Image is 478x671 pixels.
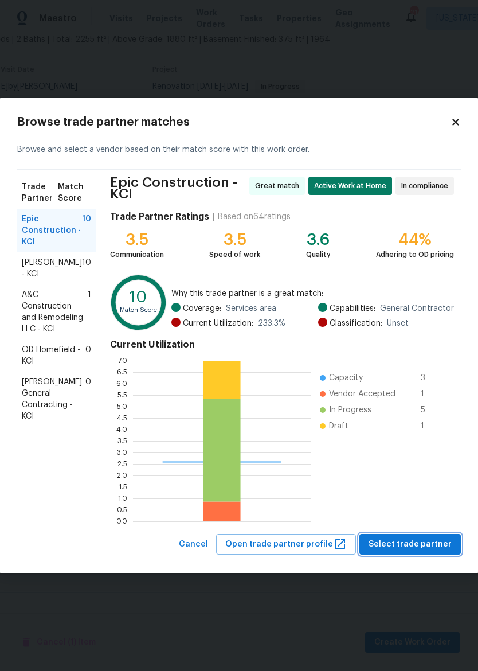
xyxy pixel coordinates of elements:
[216,534,356,555] button: Open trade partner profile
[58,181,91,204] span: Match Score
[110,211,209,223] h4: Trade Partner Ratings
[119,483,127,490] text: 1.5
[387,318,409,329] span: Unset
[306,234,331,245] div: 3.6
[17,130,461,170] div: Browse and select a vendor based on their match score with this work order.
[82,257,91,280] span: 10
[85,344,91,367] span: 0
[22,344,85,367] span: OD Homefield - KCI
[421,372,439,384] span: 3
[117,471,127,478] text: 2.0
[329,388,395,400] span: Vendor Accepted
[118,357,127,364] text: 7.0
[110,177,246,200] span: Epic Construction - KCI
[306,249,331,260] div: Quality
[401,180,453,192] span: In compliance
[117,506,127,513] text: 0.5
[22,213,82,248] span: Epic Construction - KCI
[183,318,253,329] span: Current Utilization:
[183,303,221,314] span: Coverage:
[376,234,454,245] div: 44%
[329,372,363,384] span: Capacity
[116,517,127,524] text: 0.0
[376,249,454,260] div: Adhering to OD pricing
[22,376,85,422] span: [PERSON_NAME] General Contracting - KCI
[118,494,127,501] text: 1.0
[209,249,260,260] div: Speed of work
[117,414,127,421] text: 4.5
[171,288,454,299] span: Why this trade partner is a great match:
[110,339,454,350] h4: Current Utilization
[120,307,157,313] text: Match Score
[110,249,164,260] div: Communication
[255,180,304,192] span: Great match
[226,303,276,314] span: Services area
[22,257,82,280] span: [PERSON_NAME] - KCI
[421,420,439,432] span: 1
[329,420,348,432] span: Draft
[369,537,452,552] span: Select trade partner
[421,404,439,416] span: 5
[218,211,291,223] div: Based on 64 ratings
[174,534,213,555] button: Cancel
[209,211,218,223] div: |
[116,380,127,387] text: 6.0
[82,213,91,248] span: 10
[117,437,127,444] text: 3.5
[209,234,260,245] div: 3.5
[329,404,371,416] span: In Progress
[130,290,147,305] text: 10
[117,403,127,409] text: 5.0
[117,448,127,455] text: 3.0
[330,318,382,329] span: Classification:
[359,534,461,555] button: Select trade partner
[117,391,127,398] text: 5.5
[421,388,439,400] span: 1
[22,289,88,335] span: A&C Construction and Remodeling LLC - KCI
[117,460,127,467] text: 2.5
[330,303,375,314] span: Capabilities:
[116,426,127,432] text: 4.0
[85,376,91,422] span: 0
[110,234,164,245] div: 3.5
[117,368,127,375] text: 6.5
[380,303,454,314] span: General Contractor
[258,318,285,329] span: 233.3 %
[88,289,91,335] span: 1
[225,537,347,552] span: Open trade partner profile
[314,180,391,192] span: Active Work at Home
[179,537,208,552] span: Cancel
[17,116,450,128] h2: Browse trade partner matches
[22,181,58,204] span: Trade Partner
